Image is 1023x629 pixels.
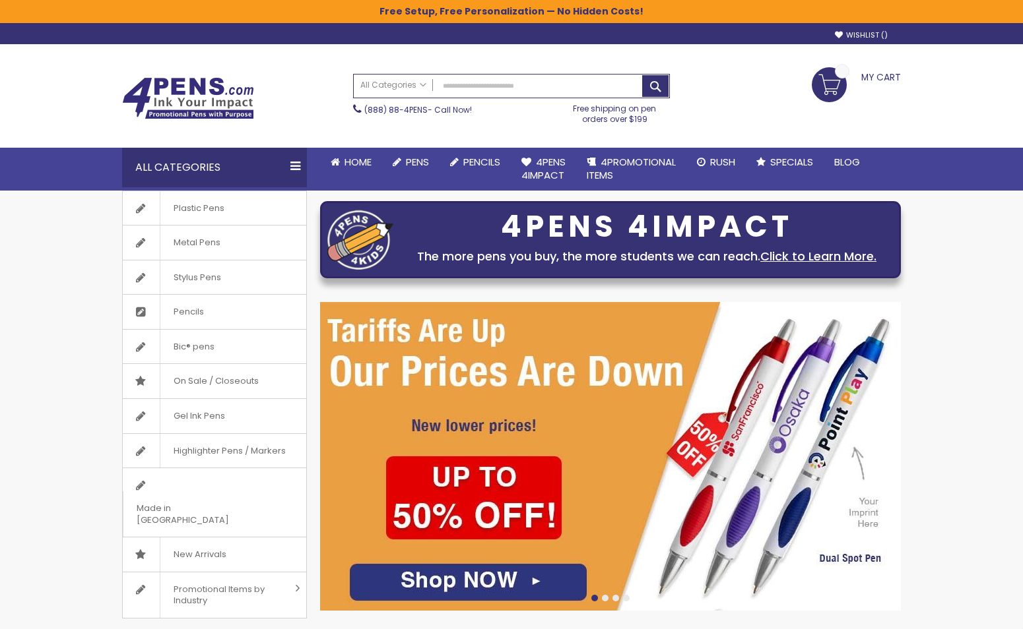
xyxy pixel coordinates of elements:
span: Promotional Items by Industry [160,572,290,618]
img: /cheap-promotional-products.html [320,302,901,611]
a: Bic® pens [123,330,306,364]
span: New Arrivals [160,537,240,572]
a: Highlighter Pens / Markers [123,434,306,468]
span: Blog [834,155,860,169]
span: 4PROMOTIONAL ITEMS [587,155,676,182]
span: Gel Ink Pens [160,399,238,433]
a: Plastic Pens [123,191,306,225]
a: 4Pens4impact [511,148,576,191]
a: Home [320,148,382,177]
span: On Sale / Closeouts [160,364,272,398]
span: - Call Now! [364,104,472,115]
a: Blog [824,148,871,177]
a: Wishlist [835,30,888,40]
a: Pencils [440,148,511,177]
a: Made in [GEOGRAPHIC_DATA] [123,468,306,537]
span: Home [345,155,372,169]
span: Highlighter Pens / Markers [160,434,299,468]
a: Stylus Pens [123,260,306,295]
a: On Sale / Closeouts [123,364,306,398]
a: Gel Ink Pens [123,399,306,433]
a: New Arrivals [123,537,306,572]
span: Pencils [463,155,500,169]
span: 4Pens 4impact [521,155,566,182]
span: Specials [770,155,813,169]
img: 4Pens Custom Pens and Promotional Products [122,77,254,119]
a: Rush [686,148,746,177]
span: Plastic Pens [160,191,238,225]
div: All Categories [122,148,307,187]
a: Pens [382,148,440,177]
div: 4PENS 4IMPACT [400,213,894,241]
span: Bic® pens [160,330,228,364]
div: Free shipping on pen orders over $199 [560,98,671,125]
a: Specials [746,148,824,177]
a: Promotional Items by Industry [123,572,306,618]
a: Click to Learn More. [760,248,876,264]
span: Stylus Pens [160,260,234,295]
a: Pencils [123,295,306,329]
div: The more pens you buy, the more students we can reach. [400,247,894,266]
span: Rush [710,155,735,169]
a: Metal Pens [123,225,306,260]
span: All Categories [360,80,426,90]
a: All Categories [354,75,433,96]
span: Made in [GEOGRAPHIC_DATA] [123,491,273,537]
a: (888) 88-4PENS [364,104,428,115]
span: Metal Pens [160,225,234,260]
img: four_pen_logo.png [327,210,393,270]
span: Pens [406,155,429,169]
span: Pencils [160,295,217,329]
a: 4PROMOTIONALITEMS [576,148,686,191]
